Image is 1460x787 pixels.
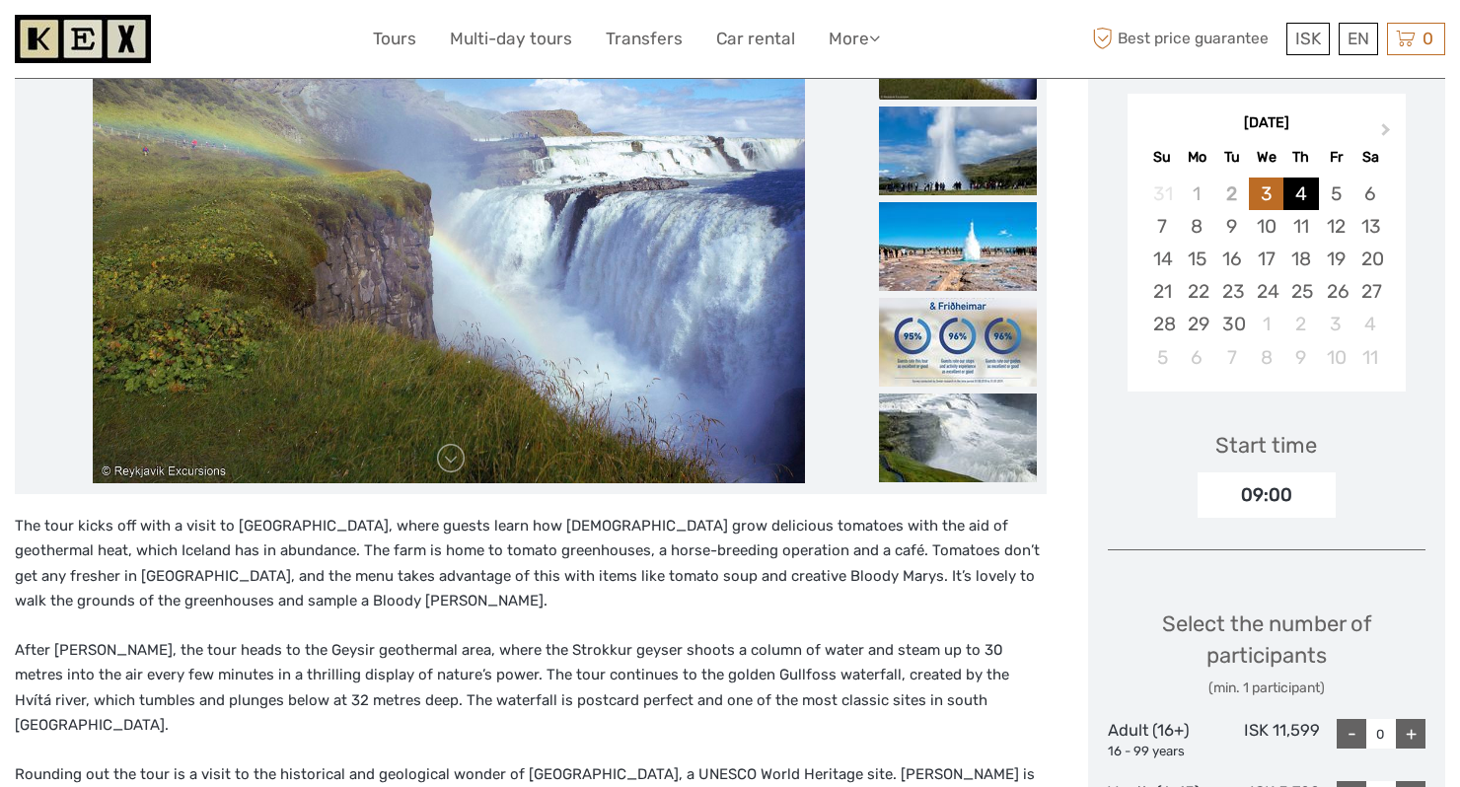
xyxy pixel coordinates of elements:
[1214,341,1249,374] div: Choose Tuesday, October 7th, 2025
[1145,144,1180,171] div: Su
[1283,275,1318,308] div: Choose Thursday, September 25th, 2025
[1214,178,1249,210] div: Not available Tuesday, September 2nd, 2025
[1249,341,1283,374] div: Choose Wednesday, October 8th, 2025
[879,202,1037,291] img: 7d54aa42394a4118a0d850087ad72fd2_slider_thumbnail.jpg
[1180,243,1214,275] div: Choose Monday, September 15th, 2025
[1145,341,1180,374] div: Choose Sunday, October 5th, 2025
[1283,144,1318,171] div: Th
[227,31,251,54] button: Open LiveChat chat widget
[1353,144,1388,171] div: Sa
[1353,178,1388,210] div: Choose Saturday, September 6th, 2025
[1214,144,1249,171] div: Tu
[1214,243,1249,275] div: Choose Tuesday, September 16th, 2025
[1108,679,1426,698] div: (min. 1 participant)
[373,25,416,53] a: Tours
[829,25,880,53] a: More
[1180,144,1214,171] div: Mo
[1180,210,1214,243] div: Choose Monday, September 8th, 2025
[1145,308,1180,340] div: Choose Sunday, September 28th, 2025
[879,107,1037,195] img: be1d697d10d94cabbc9d92c3683ef528_slider_thumbnail.jpg
[1319,243,1353,275] div: Choose Friday, September 19th, 2025
[28,35,223,50] p: We're away right now. Please check back later!
[1283,243,1318,275] div: Choose Thursday, September 18th, 2025
[1319,275,1353,308] div: Choose Friday, September 26th, 2025
[1249,243,1283,275] div: Choose Wednesday, September 17th, 2025
[1128,113,1407,134] div: [DATE]
[1337,719,1366,749] div: -
[1214,210,1249,243] div: Choose Tuesday, September 9th, 2025
[1214,275,1249,308] div: Choose Tuesday, September 23rd, 2025
[1180,275,1214,308] div: Choose Monday, September 22nd, 2025
[1295,29,1321,48] span: ISK
[1213,719,1320,760] div: ISK 11,599
[1145,210,1180,243] div: Choose Sunday, September 7th, 2025
[1353,210,1388,243] div: Choose Saturday, September 13th, 2025
[1249,275,1283,308] div: Choose Wednesday, September 24th, 2025
[1108,608,1426,698] div: Select the number of participants
[1420,29,1436,48] span: 0
[1145,243,1180,275] div: Choose Sunday, September 14th, 2025
[1198,472,1336,518] div: 09:00
[450,25,572,53] a: Multi-day tours
[1249,144,1283,171] div: We
[1249,178,1283,210] div: Choose Wednesday, September 3rd, 2025
[879,393,1037,482] img: cf2097e7919d4d0bb1c7caf4c6a03fc4_slider_thumbnail.jpg
[15,638,1047,739] p: After [PERSON_NAME], the tour heads to the Geysir geothermal area, where the Strokkur geyser shoo...
[1353,308,1388,340] div: Choose Saturday, October 4th, 2025
[1180,308,1214,340] div: Choose Monday, September 29th, 2025
[1319,308,1353,340] div: Choose Friday, October 3rd, 2025
[1180,341,1214,374] div: Choose Monday, October 6th, 2025
[1353,243,1388,275] div: Choose Saturday, September 20th, 2025
[1353,275,1388,308] div: Choose Saturday, September 27th, 2025
[15,514,1047,614] p: The tour kicks off with a visit to [GEOGRAPHIC_DATA], where guests learn how [DEMOGRAPHIC_DATA] g...
[1133,178,1400,374] div: month 2025-09
[1319,178,1353,210] div: Choose Friday, September 5th, 2025
[1283,308,1318,340] div: Choose Thursday, October 2nd, 2025
[1339,23,1378,55] div: EN
[1088,23,1282,55] span: Best price guarantee
[1180,178,1214,210] div: Not available Monday, September 1st, 2025
[879,298,1037,387] img: 0a0c4f4330e14fdcbab575f10591e0ee_slider_thumbnail.jpg
[1319,341,1353,374] div: Choose Friday, October 10th, 2025
[1108,743,1214,761] div: 16 - 99 years
[1283,210,1318,243] div: Choose Thursday, September 11th, 2025
[1249,308,1283,340] div: Choose Wednesday, October 1st, 2025
[1319,210,1353,243] div: Choose Friday, September 12th, 2025
[1108,719,1214,760] div: Adult (16+)
[1372,118,1404,150] button: Next Month
[1249,210,1283,243] div: Choose Wednesday, September 10th, 2025
[1215,430,1317,461] div: Start time
[1145,178,1180,210] div: Not available Sunday, August 31st, 2025
[93,11,805,484] img: e3c088fac9e644459aa91213d8eba8d6_main_slider.jpg
[1145,275,1180,308] div: Choose Sunday, September 21st, 2025
[1396,719,1425,749] div: +
[1353,341,1388,374] div: Choose Saturday, October 11th, 2025
[1283,341,1318,374] div: Choose Thursday, October 9th, 2025
[606,25,683,53] a: Transfers
[1214,308,1249,340] div: Choose Tuesday, September 30th, 2025
[716,25,795,53] a: Car rental
[1319,144,1353,171] div: Fr
[15,15,151,63] img: 1261-44dab5bb-39f8-40da-b0c2-4d9fce00897c_logo_small.jpg
[1283,178,1318,210] div: Choose Thursday, September 4th, 2025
